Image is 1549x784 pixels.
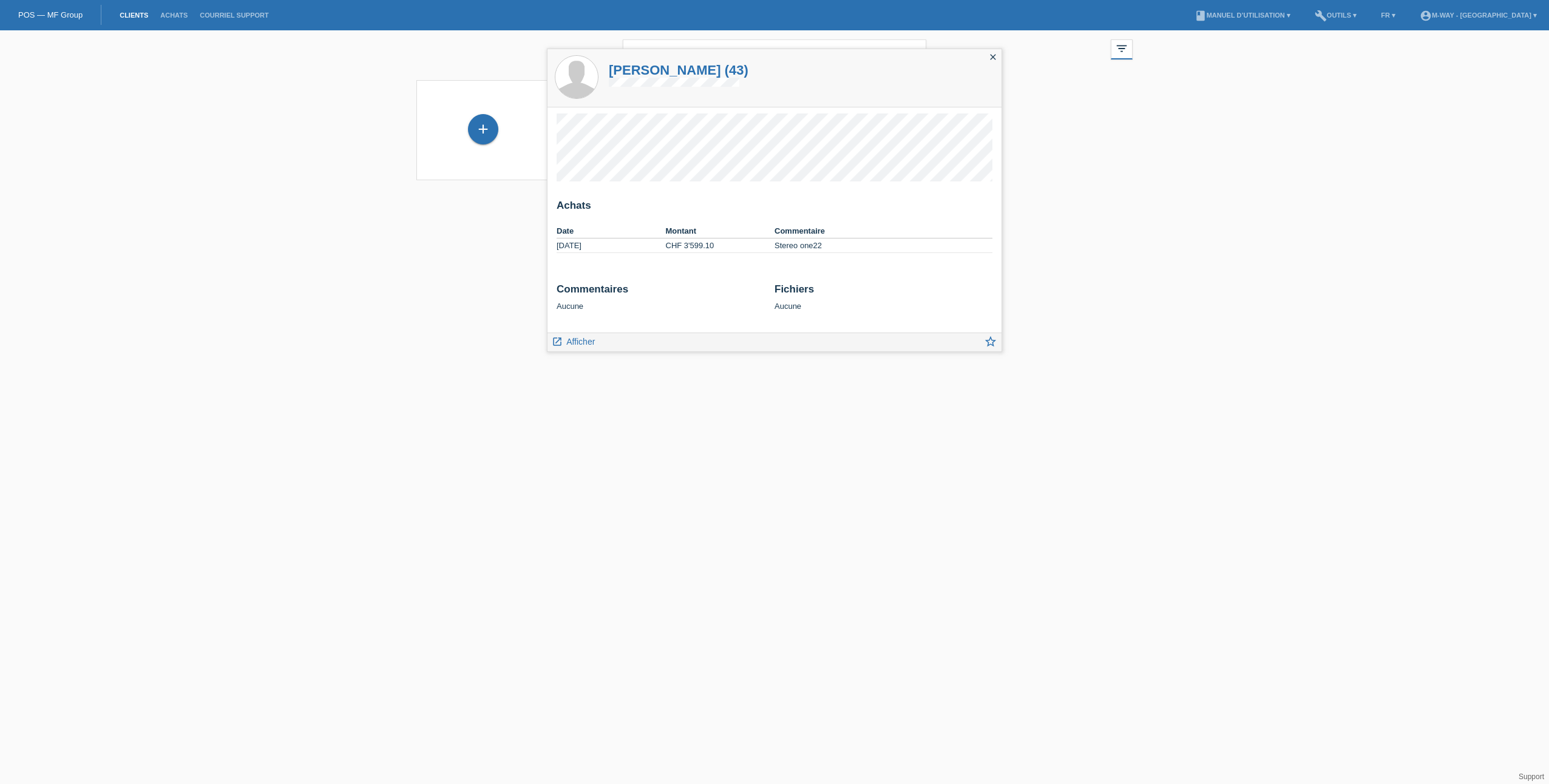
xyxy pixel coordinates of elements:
[557,283,765,302] h2: Commentaires
[906,46,920,61] i: close
[1519,772,1544,781] a: Support
[557,200,992,218] h2: Achats
[774,224,992,238] th: Commentaire
[557,224,666,238] th: Date
[774,283,992,311] div: Aucune
[557,283,765,311] div: Aucune
[623,39,926,68] input: Recherche...
[194,12,274,19] a: Courriel Support
[774,283,992,302] h2: Fichiers
[469,119,498,140] div: Enregistrer le client
[1414,12,1543,19] a: account_circlem-way - [GEOGRAPHIC_DATA] ▾
[1115,42,1128,55] i: filter_list
[984,335,997,348] i: star_border
[154,12,194,19] a: Achats
[1188,12,1296,19] a: bookManuel d’utilisation ▾
[557,238,666,253] td: [DATE]
[566,337,595,346] span: Afficher
[1420,10,1432,22] i: account_circle
[1195,10,1207,22] i: book
[114,12,154,19] a: Clients
[609,63,748,78] a: [PERSON_NAME] (43)
[552,333,595,348] a: launch Afficher
[666,224,775,238] th: Montant
[774,238,992,253] td: Stereo one22
[18,10,83,19] a: POS — MF Group
[984,336,997,351] a: star_border
[666,238,775,253] td: CHF 3'599.10
[1315,10,1327,22] i: build
[988,52,998,62] i: close
[1375,12,1402,19] a: FR ▾
[1309,12,1363,19] a: buildOutils ▾
[552,336,563,347] i: launch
